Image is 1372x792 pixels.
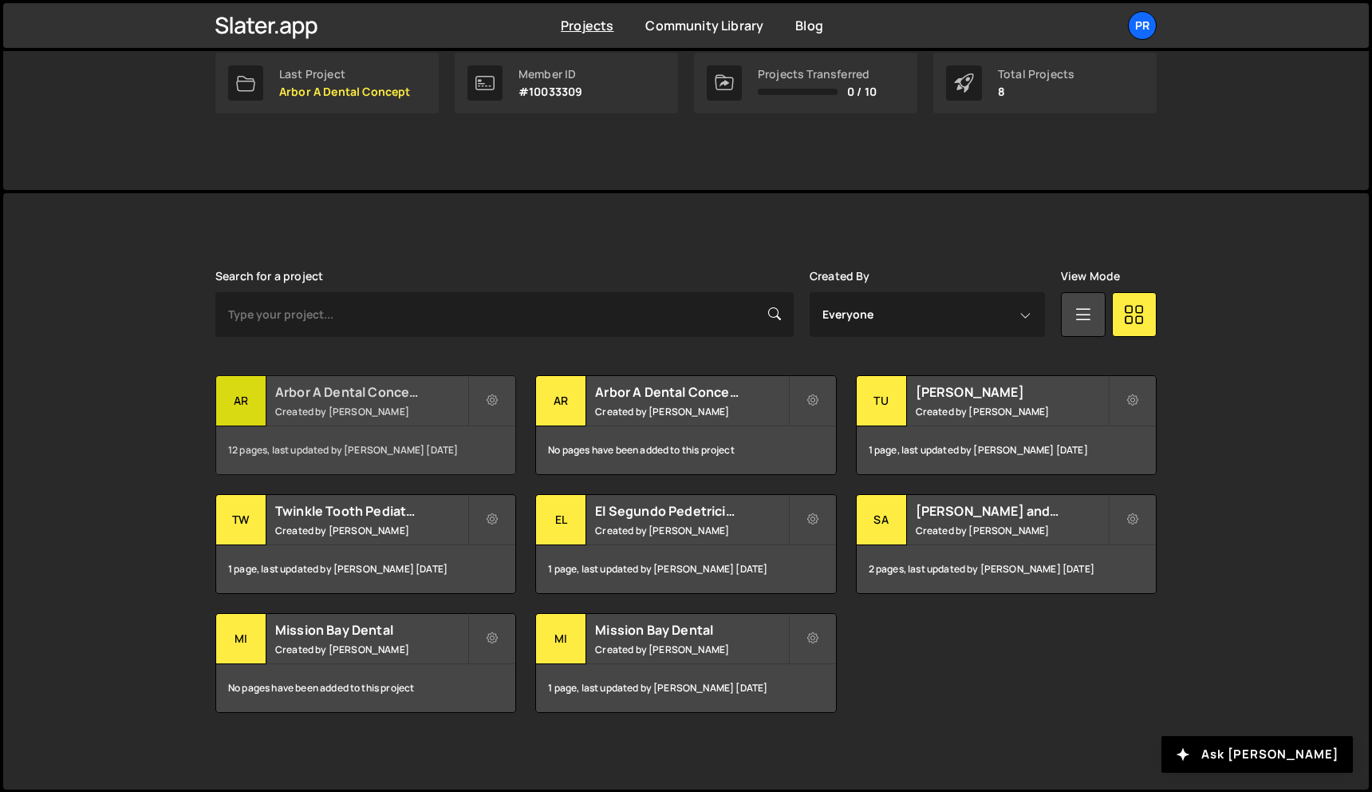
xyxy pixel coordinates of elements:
[536,426,835,474] div: No pages have been added to this project
[215,375,516,475] a: Ar Arbor A Dental Concept Created by [PERSON_NAME] 12 pages, last updated by [PERSON_NAME] [DATE]
[1061,270,1120,283] label: View Mode
[216,426,515,474] div: 12 pages, last updated by [PERSON_NAME] [DATE]
[215,494,516,594] a: Tw Twinkle Tooth Pediatric Created by [PERSON_NAME] 1 page, last updated by [PERSON_NAME] [DATE]
[535,613,836,713] a: Mi Mission Bay Dental Created by [PERSON_NAME] 1 page, last updated by [PERSON_NAME] [DATE]
[215,270,323,283] label: Search for a project
[215,613,516,713] a: Mi Mission Bay Dental Created by [PERSON_NAME] No pages have been added to this project
[810,270,870,283] label: Created By
[857,495,907,545] div: Sa
[795,17,823,34] a: Blog
[216,495,266,545] div: Tw
[758,68,877,81] div: Projects Transferred
[595,643,787,656] small: Created by [PERSON_NAME]
[536,495,586,545] div: El
[856,494,1157,594] a: Sa [PERSON_NAME] and [PERSON_NAME] Created by [PERSON_NAME] 2 pages, last updated by [PERSON_NAME...
[215,292,794,337] input: Type your project...
[595,524,787,537] small: Created by [PERSON_NAME]
[595,405,787,418] small: Created by [PERSON_NAME]
[275,643,467,656] small: Created by [PERSON_NAME]
[536,545,835,593] div: 1 page, last updated by [PERSON_NAME] [DATE]
[216,664,515,712] div: No pages have been added to this project
[916,383,1108,401] h2: [PERSON_NAME]
[916,524,1108,537] small: Created by [PERSON_NAME]
[1128,11,1157,40] a: pr
[645,17,763,34] a: Community Library
[916,502,1108,520] h2: [PERSON_NAME] and [PERSON_NAME]
[275,502,467,520] h2: Twinkle Tooth Pediatric
[216,376,266,426] div: Ar
[216,545,515,593] div: 1 page, last updated by [PERSON_NAME] [DATE]
[535,494,836,594] a: El El Segundo Pedetrician Created by [PERSON_NAME] 1 page, last updated by [PERSON_NAME] [DATE]
[275,383,467,401] h2: Arbor A Dental Concept
[275,405,467,418] small: Created by [PERSON_NAME]
[595,621,787,639] h2: Mission Bay Dental
[216,614,266,664] div: Mi
[279,85,411,98] p: Arbor A Dental Concept
[536,376,586,426] div: Ar
[536,664,835,712] div: 1 page, last updated by [PERSON_NAME] [DATE]
[857,376,907,426] div: Tu
[518,68,582,81] div: Member ID
[857,426,1156,474] div: 1 page, last updated by [PERSON_NAME] [DATE]
[595,502,787,520] h2: El Segundo Pedetrician
[595,383,787,401] h2: Arbor A Dental Concept
[275,524,467,537] small: Created by [PERSON_NAME]
[215,53,439,113] a: Last Project Arbor A Dental Concept
[535,375,836,475] a: Ar Arbor A Dental Concept Created by [PERSON_NAME] No pages have been added to this project
[279,68,411,81] div: Last Project
[275,621,467,639] h2: Mission Bay Dental
[998,85,1074,98] p: 8
[847,85,877,98] span: 0 / 10
[536,614,586,664] div: Mi
[857,545,1156,593] div: 2 pages, last updated by [PERSON_NAME] [DATE]
[518,85,582,98] p: #10033309
[998,68,1074,81] div: Total Projects
[1161,736,1353,773] button: Ask [PERSON_NAME]
[856,375,1157,475] a: Tu [PERSON_NAME] Created by [PERSON_NAME] 1 page, last updated by [PERSON_NAME] [DATE]
[561,17,613,34] a: Projects
[916,405,1108,418] small: Created by [PERSON_NAME]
